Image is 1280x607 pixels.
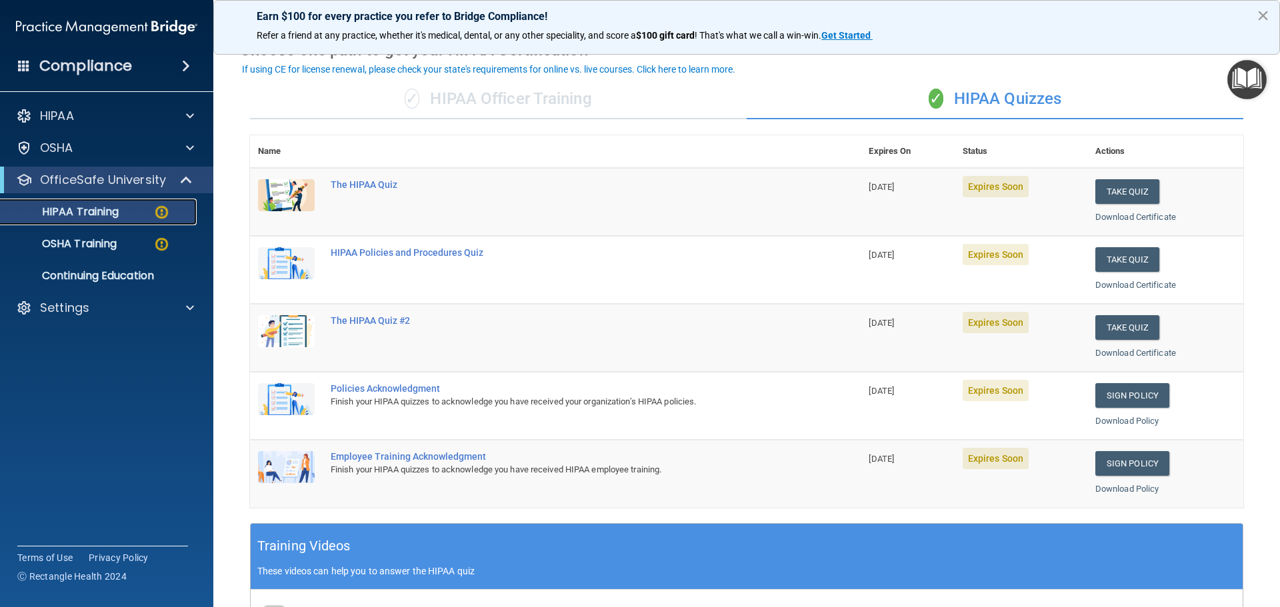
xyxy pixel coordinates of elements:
img: warning-circle.0cc9ac19.png [153,204,170,221]
div: Policies Acknowledgment [331,383,794,394]
p: OfficeSafe University [40,172,166,188]
button: Take Quiz [1095,179,1159,204]
span: [DATE] [869,386,894,396]
th: Name [250,135,323,168]
div: Employee Training Acknowledgment [331,451,794,462]
div: HIPAA Officer Training [250,79,747,119]
th: Actions [1087,135,1243,168]
img: warning-circle.0cc9ac19.png [153,236,170,253]
a: Terms of Use [17,551,73,564]
iframe: Drift Widget Chat Controller [1049,512,1264,566]
div: Finish your HIPAA quizzes to acknowledge you have received HIPAA employee training. [331,462,794,478]
a: HIPAA [16,108,194,124]
span: ✓ [929,89,943,109]
span: [DATE] [869,182,894,192]
strong: $100 gift card [636,30,695,41]
a: Download Policy [1095,416,1159,426]
button: Close [1257,5,1269,26]
span: [DATE] [869,454,894,464]
h5: Training Videos [257,534,351,558]
p: Continuing Education [9,269,191,283]
span: Expires Soon [963,448,1029,469]
a: Download Policy [1095,484,1159,494]
p: HIPAA [40,108,74,124]
a: Download Certificate [1095,212,1176,222]
div: Finish your HIPAA quizzes to acknowledge you have received your organization’s HIPAA policies. [331,394,794,410]
a: Privacy Policy [89,551,149,564]
div: If using CE for license renewal, please check your state's requirements for online vs. live cours... [242,65,735,74]
button: If using CE for license renewal, please check your state's requirements for online vs. live cours... [240,63,737,76]
strong: Get Started [821,30,871,41]
span: Ⓒ Rectangle Health 2024 [17,570,127,583]
a: Download Certificate [1095,348,1176,358]
button: Open Resource Center [1227,60,1267,99]
th: Status [955,135,1087,168]
p: OSHA Training [9,237,117,251]
span: Expires Soon [963,312,1029,333]
p: HIPAA Training [9,205,119,219]
img: PMB logo [16,14,197,41]
a: Settings [16,300,194,316]
div: HIPAA Policies and Procedures Quiz [331,247,794,258]
p: Earn $100 for every practice you refer to Bridge Compliance! [257,10,1237,23]
span: Expires Soon [963,176,1029,197]
span: [DATE] [869,250,894,260]
th: Expires On [861,135,954,168]
p: Settings [40,300,89,316]
div: The HIPAA Quiz #2 [331,315,794,326]
span: ✓ [405,89,419,109]
a: Sign Policy [1095,383,1169,408]
a: Sign Policy [1095,451,1169,476]
span: Expires Soon [963,380,1029,401]
h4: Compliance [39,57,132,75]
a: Get Started [821,30,873,41]
div: HIPAA Quizzes [747,79,1243,119]
a: Download Certificate [1095,280,1176,290]
div: The HIPAA Quiz [331,179,794,190]
button: Take Quiz [1095,315,1159,340]
span: Expires Soon [963,244,1029,265]
p: OSHA [40,140,73,156]
p: These videos can help you to answer the HIPAA quiz [257,566,1236,576]
span: Refer a friend at any practice, whether it's medical, dental, or any other speciality, and score a [257,30,636,41]
a: OSHA [16,140,194,156]
span: ! That's what we call a win-win. [695,30,821,41]
span: [DATE] [869,318,894,328]
a: OfficeSafe University [16,172,193,188]
button: Take Quiz [1095,247,1159,272]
